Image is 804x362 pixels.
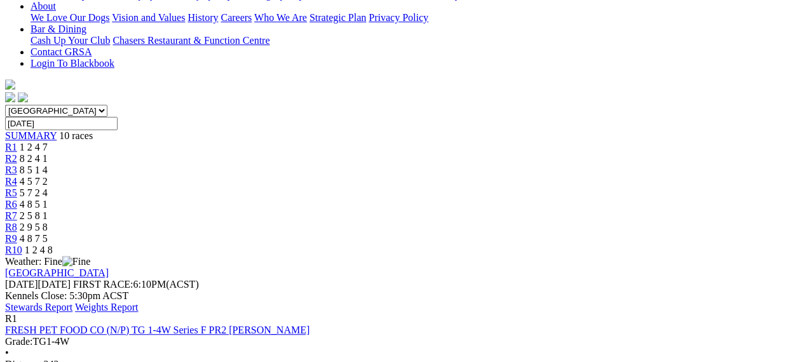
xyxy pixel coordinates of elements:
[20,222,48,232] span: 2 9 5 8
[20,233,48,244] span: 4 8 7 5
[5,142,17,152] a: R1
[75,302,139,312] a: Weights Report
[112,35,269,46] a: Chasers Restaurant & Function Centre
[5,233,17,244] a: R9
[254,12,307,23] a: Who We Are
[5,336,33,347] span: Grade:
[369,12,428,23] a: Privacy Policy
[31,12,799,23] div: About
[5,153,17,164] a: R2
[187,12,218,23] a: History
[5,199,17,210] a: R6
[310,12,366,23] a: Strategic Plan
[5,176,17,187] a: R4
[31,12,109,23] a: We Love Our Dogs
[5,79,15,90] img: logo-grsa-white.png
[20,199,48,210] span: 4 8 5 1
[5,164,17,175] a: R3
[5,222,17,232] a: R8
[5,187,17,198] a: R5
[5,256,90,267] span: Weather: Fine
[221,12,252,23] a: Careers
[5,325,310,335] a: FRESH PET FOOD CO (N/P) TG 1-4W Series F PR2 [PERSON_NAME]
[73,279,133,290] span: FIRST RACE:
[62,256,90,267] img: Fine
[31,1,56,11] a: About
[25,245,53,255] span: 1 2 4 8
[73,279,199,290] span: 6:10PM(ACST)
[5,336,799,347] div: TG1-4W
[5,279,71,290] span: [DATE]
[20,142,48,152] span: 1 2 4 7
[5,313,17,324] span: R1
[59,130,93,141] span: 10 races
[18,92,28,102] img: twitter.svg
[5,279,38,290] span: [DATE]
[20,153,48,164] span: 8 2 4 1
[31,35,110,46] a: Cash Up Your Club
[5,267,109,278] a: [GEOGRAPHIC_DATA]
[112,12,185,23] a: Vision and Values
[20,187,48,198] span: 5 7 2 4
[5,210,17,221] a: R7
[5,302,72,312] a: Stewards Report
[20,164,48,175] span: 8 5 1 4
[20,210,48,221] span: 2 5 8 1
[5,117,118,130] input: Select date
[31,58,114,69] a: Login To Blackbook
[5,130,57,141] a: SUMMARY
[31,35,799,46] div: Bar & Dining
[31,23,86,34] a: Bar & Dining
[31,46,92,57] a: Contact GRSA
[5,245,22,255] a: R10
[5,290,799,302] div: Kennels Close: 5:30pm ACST
[5,92,15,102] img: facebook.svg
[5,347,9,358] span: •
[20,176,48,187] span: 4 5 7 2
